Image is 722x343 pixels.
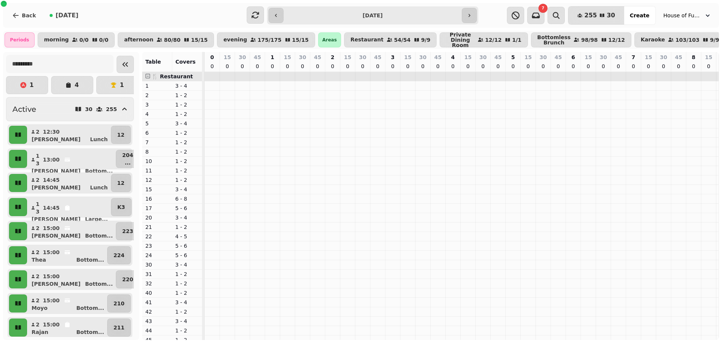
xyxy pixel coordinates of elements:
[572,53,575,61] p: 6
[164,37,180,43] p: 80 / 80
[314,53,321,61] p: 45
[630,63,636,70] p: 0
[44,6,85,24] button: [DATE]
[359,53,366,61] p: 30
[175,252,199,259] p: 5 - 6
[175,186,199,193] p: 3 - 4
[175,317,199,325] p: 3 - 4
[175,261,199,268] p: 3 - 4
[710,37,719,43] p: 9 / 9
[124,37,153,43] p: afternoon
[537,35,571,45] p: Bottomless Brunch
[85,280,113,288] p: Bottom ...
[107,294,131,313] button: 210
[675,37,699,43] p: 103 / 103
[107,246,131,264] button: 224
[421,37,431,43] p: 9 / 9
[99,37,109,43] p: 0 / 0
[435,63,441,70] p: 0
[145,82,169,90] p: 1
[344,53,351,61] p: 15
[51,76,93,94] button: 4
[495,63,501,70] p: 0
[32,328,48,336] p: Rajan
[584,12,597,18] span: 255
[85,107,92,112] p: 30
[145,120,169,127] p: 5
[254,53,261,61] p: 45
[145,129,169,137] p: 6
[175,280,199,287] p: 1 - 2
[145,317,169,325] p: 43
[145,280,169,287] p: 32
[464,53,472,61] p: 15
[525,63,531,70] p: 0
[145,233,169,240] p: 22
[85,215,108,223] p: Large ...
[585,63,591,70] p: 0
[511,53,515,61] p: 5
[359,63,366,70] p: 0
[568,6,624,24] button: 25530
[175,308,199,316] p: 1 - 2
[175,101,199,108] p: 1 - 2
[641,37,665,43] p: Karaoke
[419,53,426,61] p: 30
[645,63,651,70] p: 0
[145,308,169,316] p: 42
[96,76,138,94] button: 1
[440,32,528,47] button: Private Dining Room12/121/1
[175,176,199,184] p: 1 - 2
[43,204,60,212] p: 14:45
[390,63,396,70] p: 0
[217,32,315,47] button: evening175/17515/15
[29,222,114,240] button: 215:00[PERSON_NAME]Bottom...
[191,37,208,43] p: 15 / 15
[152,73,193,79] span: 🍴 Restaurant
[29,294,106,313] button: 215:00MoyoBottom...
[145,139,169,146] p: 7
[111,126,131,144] button: 12
[145,223,169,231] p: 21
[175,148,199,155] p: 1 - 2
[405,63,411,70] p: 0
[344,63,350,70] p: 0
[224,63,230,70] p: 0
[29,270,114,288] button: 215:00[PERSON_NAME]Bottom...
[632,53,636,61] p: 7
[659,9,716,22] button: House of Fu Manchester
[43,176,60,184] p: 14:45
[29,319,106,337] button: 215:00RajanBottom...
[175,129,199,137] p: 1 - 2
[175,82,199,90] p: 3 - 4
[76,304,104,312] p: Bottom ...
[209,63,215,70] p: 0
[145,157,169,165] p: 10
[145,110,169,118] p: 4
[675,53,682,61] p: 45
[705,63,711,70] p: 0
[117,131,124,139] p: 12
[32,215,80,223] p: [PERSON_NAME]
[404,53,411,61] p: 15
[331,53,335,61] p: 2
[117,179,124,187] p: 12
[239,63,245,70] p: 0
[269,63,275,70] p: 0
[660,53,667,61] p: 30
[122,276,133,283] p: 220
[35,248,40,256] p: 2
[420,63,426,70] p: 0
[111,174,131,192] button: 12
[254,63,260,70] p: 0
[258,37,282,43] p: 175 / 175
[271,53,275,61] p: 1
[485,37,502,43] p: 12 / 12
[122,227,133,235] p: 223
[32,232,80,239] p: [PERSON_NAME]
[44,37,69,43] p: morning
[145,195,169,203] p: 16
[116,222,140,240] button: 223
[85,232,113,239] p: Bottom ...
[540,53,547,61] p: 30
